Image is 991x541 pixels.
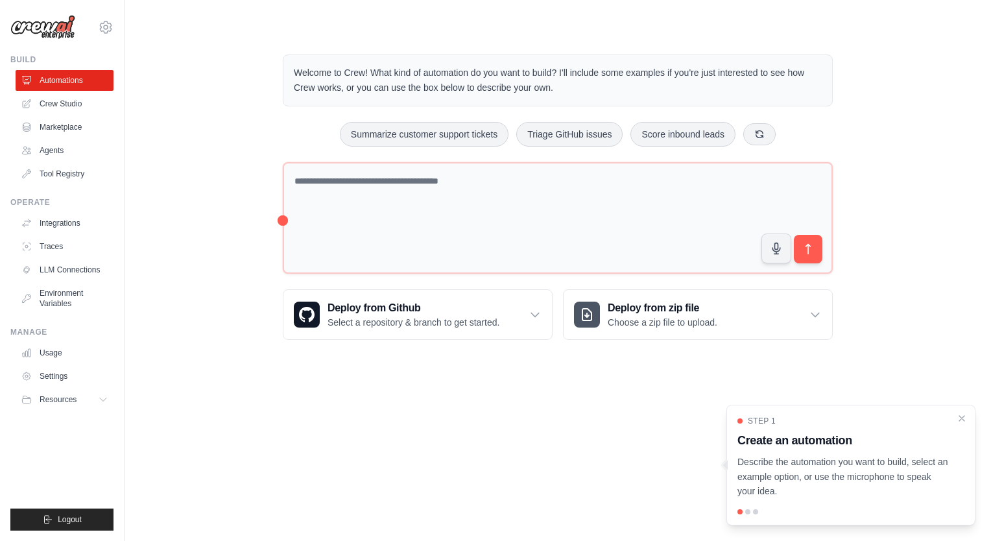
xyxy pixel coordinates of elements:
[16,140,113,161] a: Agents
[608,300,717,316] h3: Deploy from zip file
[748,416,776,426] span: Step 1
[10,54,113,65] div: Build
[630,122,735,147] button: Score inbound leads
[294,66,822,95] p: Welcome to Crew! What kind of automation do you want to build? I'll include some examples if you'...
[957,413,967,424] button: Close walkthrough
[16,163,113,184] a: Tool Registry
[16,70,113,91] a: Automations
[40,394,77,405] span: Resources
[340,122,508,147] button: Summarize customer support tickets
[58,514,82,525] span: Logout
[16,366,113,387] a: Settings
[16,283,113,314] a: Environment Variables
[16,117,113,138] a: Marketplace
[16,236,113,257] a: Traces
[10,15,75,40] img: Logo
[608,316,717,329] p: Choose a zip file to upload.
[10,197,113,208] div: Operate
[328,316,499,329] p: Select a repository & branch to get started.
[16,389,113,410] button: Resources
[328,300,499,316] h3: Deploy from Github
[737,431,949,450] h3: Create an automation
[10,327,113,337] div: Manage
[16,343,113,363] a: Usage
[737,455,949,499] p: Describe the automation you want to build, select an example option, or use the microphone to spe...
[16,93,113,114] a: Crew Studio
[10,509,113,531] button: Logout
[16,259,113,280] a: LLM Connections
[516,122,623,147] button: Triage GitHub issues
[16,213,113,234] a: Integrations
